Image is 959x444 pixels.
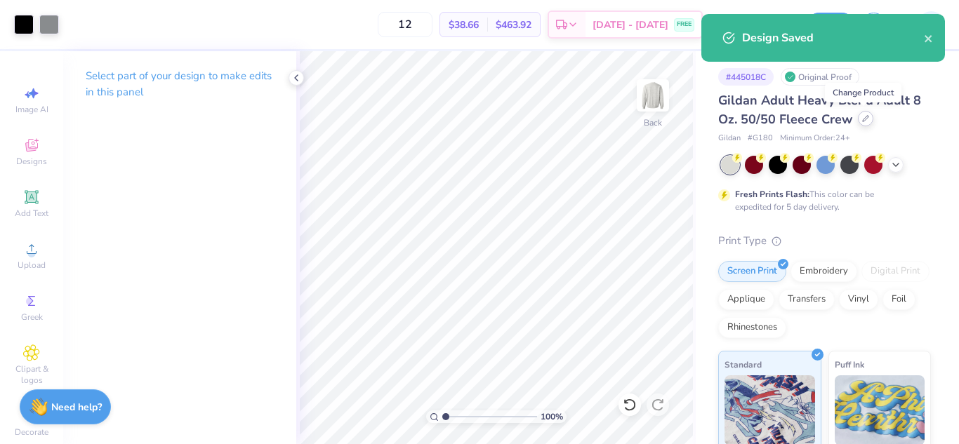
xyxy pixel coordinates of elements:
div: Print Type [718,233,931,249]
span: Add Text [15,208,48,219]
span: # G180 [748,133,773,144]
span: Image AI [15,104,48,115]
div: # 445018C [718,68,774,86]
input: – – [378,12,432,37]
div: Applique [718,289,774,310]
strong: Need help? [51,401,102,414]
p: Select part of your design to make edits in this panel [86,68,274,100]
span: Standard [725,357,762,372]
span: Gildan Adult Heavy Blend Adult 8 Oz. 50/50 Fleece Crew [718,92,921,128]
span: [DATE] - [DATE] [593,18,668,32]
div: This color can be expedited for 5 day delivery. [735,188,908,213]
div: Transfers [779,289,835,310]
div: Screen Print [718,261,786,282]
span: FREE [677,20,692,29]
span: Decorate [15,426,48,438]
div: Digital Print [861,261,930,282]
div: Rhinestones [718,317,786,338]
div: Foil [882,289,915,310]
input: Untitled Design [731,11,800,39]
div: Original Proof [781,68,859,86]
div: Change Product [825,83,901,102]
div: Design Saved [742,29,924,46]
span: $463.92 [496,18,531,32]
span: Minimum Order: 24 + [780,133,850,144]
button: close [924,29,934,46]
strong: Fresh Prints Flash: [735,189,809,200]
span: Greek [21,311,43,323]
span: Upload [18,260,46,271]
span: Designs [16,156,47,167]
span: Puff Ink [835,357,864,372]
span: Gildan [718,133,741,144]
div: Embroidery [791,261,857,282]
span: $38.66 [449,18,479,32]
div: Vinyl [839,289,878,310]
img: Back [639,81,667,109]
div: Back [644,116,662,129]
span: 100 % [541,410,563,423]
span: Clipart & logos [7,363,56,386]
